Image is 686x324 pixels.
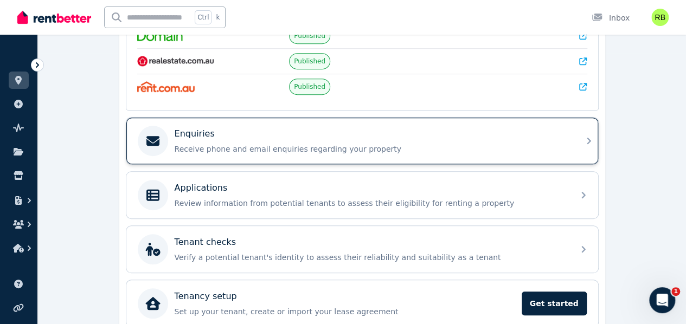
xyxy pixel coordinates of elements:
[175,290,237,303] p: Tenancy setup
[294,82,325,91] span: Published
[137,81,195,92] img: Rent.com.au
[175,236,236,249] p: Tenant checks
[195,10,211,24] span: Ctrl
[175,127,215,140] p: Enquiries
[294,31,325,40] span: Published
[137,56,215,67] img: RealEstate.com.au
[126,226,598,273] a: Tenant checksVerify a potential tenant's identity to assess their reliability and suitability as ...
[175,306,515,317] p: Set up your tenant, create or import your lease agreement
[651,9,669,26] img: Rosemary Balcomb
[137,30,183,41] img: Domain.com.au
[126,172,598,218] a: ApplicationsReview information from potential tenants to assess their eligibility for renting a p...
[522,291,587,315] span: Get started
[671,287,680,296] span: 1
[649,287,675,313] iframe: Intercom live chat
[175,144,567,154] p: Receive phone and email enquiries regarding your property
[175,182,228,195] p: Applications
[126,118,598,164] a: EnquiriesReceive phone and email enquiries regarding your property
[175,252,567,263] p: Verify a potential tenant's identity to assess their reliability and suitability as a tenant
[216,13,220,22] span: k
[294,57,325,66] span: Published
[175,198,567,209] p: Review information from potential tenants to assess their eligibility for renting a property
[592,12,630,23] div: Inbox
[17,9,91,25] img: RentBetter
